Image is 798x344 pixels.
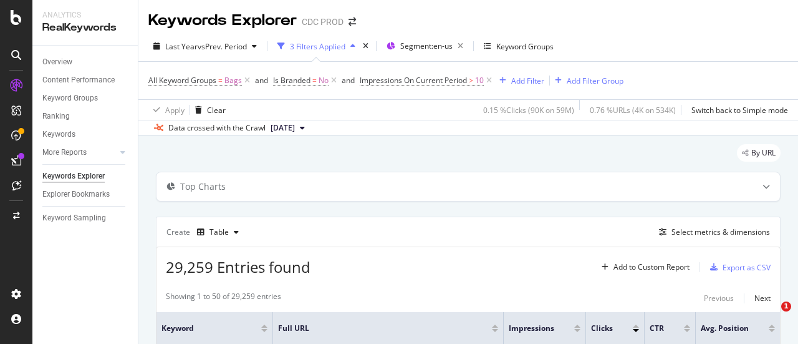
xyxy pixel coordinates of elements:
button: Add to Custom Report [597,257,690,277]
span: CTR [650,323,665,334]
div: Top Charts [180,180,226,193]
span: No [319,72,329,89]
div: Explorer Bookmarks [42,188,110,201]
span: Impressions [509,323,555,334]
div: 0.76 % URLs ( 4K on 534K ) [590,105,676,115]
span: = [218,75,223,86]
a: Keywords [42,128,129,141]
a: Content Performance [42,74,129,87]
div: Data crossed with the Crawl [168,122,266,134]
div: Switch back to Simple mode [691,105,788,115]
div: Overview [42,56,72,69]
span: 2025 Sep. 19th [271,122,295,134]
button: Segment:en-us [382,36,468,56]
span: By URL [751,149,776,157]
div: Apply [165,105,185,115]
span: Keyword [161,323,243,334]
div: 0.15 % Clicks ( 90K on 59M ) [483,105,574,115]
div: arrow-right-arrow-left [349,17,356,26]
div: 3 Filters Applied [290,41,345,52]
div: Add Filter [511,76,544,86]
div: Select metrics & dimensions [671,227,770,237]
span: = [312,75,317,86]
button: Apply [148,100,185,120]
a: Overview [42,56,129,69]
div: More Reports [42,146,87,159]
div: and [342,75,355,86]
button: Table [192,222,244,242]
div: Ranking [42,110,70,123]
div: Table [209,229,229,236]
span: Full URL [278,323,473,334]
div: Clear [207,105,226,115]
div: Keywords Explorer [148,10,297,31]
button: Next [754,291,771,306]
span: All Keyword Groups [148,75,216,86]
div: legacy label [737,144,781,162]
a: Explorer Bookmarks [42,188,129,201]
span: Bags [224,72,242,89]
span: Segment: en-us [400,41,453,51]
div: Add Filter Group [567,76,623,86]
a: Keyword Groups [42,92,129,105]
button: Add Filter [494,73,544,88]
div: Export as CSV [723,262,771,273]
div: RealKeywords [42,21,128,35]
button: Last YearvsPrev. Period [148,36,262,56]
iframe: Intercom live chat [756,302,786,332]
div: Content Performance [42,74,115,87]
button: Keyword Groups [479,36,559,56]
div: Keyword Groups [496,41,554,52]
div: CDC PROD [302,16,344,28]
span: vs Prev. Period [198,41,247,52]
span: > [469,75,473,86]
button: and [255,74,268,86]
button: 3 Filters Applied [272,36,360,56]
button: Previous [704,291,734,306]
button: and [342,74,355,86]
button: Clear [190,100,226,120]
div: Analytics [42,10,128,21]
span: Impressions On Current Period [360,75,467,86]
div: Create [166,222,244,242]
div: Keywords [42,128,75,141]
span: Last Year [165,41,198,52]
div: Keyword Sampling [42,212,106,225]
span: 1 [781,302,791,312]
a: More Reports [42,146,117,159]
a: Ranking [42,110,129,123]
button: Select metrics & dimensions [654,225,770,240]
span: Is Branded [273,75,310,86]
span: 29,259 Entries found [166,257,310,277]
div: times [360,40,371,52]
button: Export as CSV [705,257,771,277]
span: 10 [475,72,484,89]
div: and [255,75,268,86]
span: Avg. Position [701,323,751,334]
span: Clicks [591,323,614,334]
button: [DATE] [266,120,310,135]
div: Showing 1 to 50 of 29,259 entries [166,291,281,306]
div: Next [754,293,771,303]
div: Add to Custom Report [613,263,690,271]
a: Keywords Explorer [42,170,129,183]
button: Add Filter Group [550,73,623,88]
button: Switch back to Simple mode [686,100,788,120]
div: Keywords Explorer [42,170,105,183]
div: Keyword Groups [42,92,98,105]
a: Keyword Sampling [42,212,129,225]
div: Previous [704,293,734,303]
